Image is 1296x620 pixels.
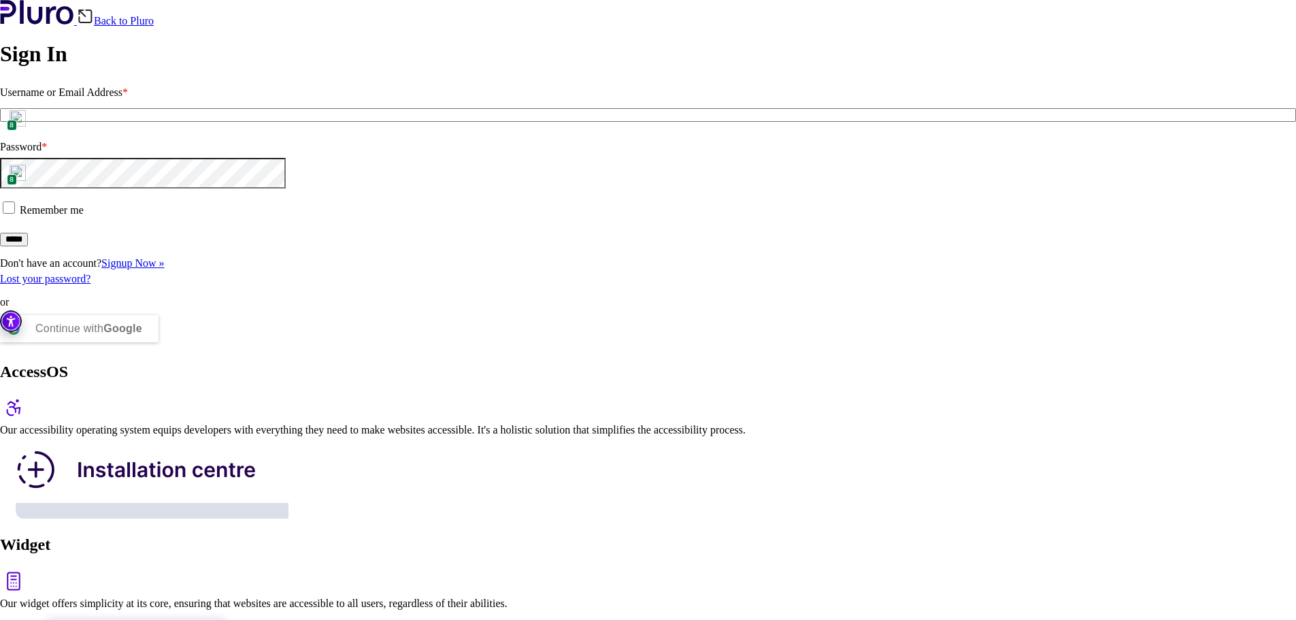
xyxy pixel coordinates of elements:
[3,201,15,214] input: Remember me
[10,165,26,181] img: npw-badge-icon.svg
[77,8,94,25] img: Back icon
[7,174,17,186] span: 8
[77,15,154,27] a: Back to Pluro
[103,323,142,334] b: Google
[101,257,164,269] a: Signup Now »
[35,315,142,342] div: Continue with
[10,110,26,127] img: npw-badge-icon.svg
[7,120,17,131] span: 8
